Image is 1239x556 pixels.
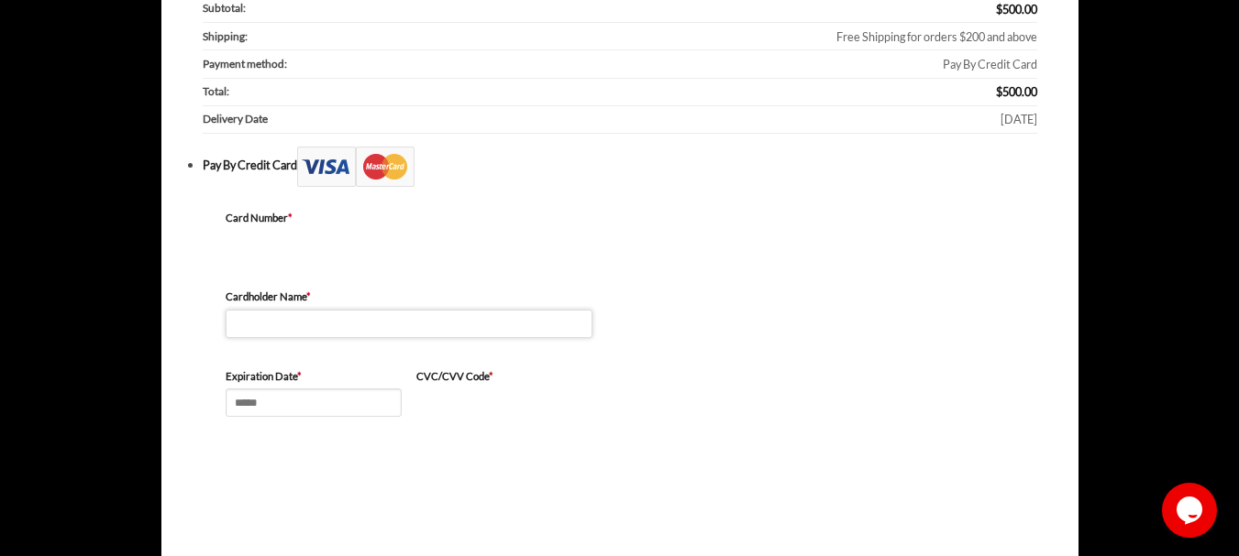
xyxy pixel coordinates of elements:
abbr: required [306,290,311,302]
td: Free Shipping for orders $200 and above [556,23,1036,50]
iframe: chat widget [1162,483,1221,538]
span: $ [996,84,1002,99]
abbr: required [297,370,302,382]
label: Cardholder Name [226,289,592,305]
bdi: 500.00 [996,2,1037,16]
bdi: 500.00 [996,84,1037,99]
th: Total: [203,79,557,106]
th: Delivery Date [203,106,557,134]
label: CVC/CVV Code [416,368,592,385]
th: Payment method: [203,50,557,78]
label: Card Number [226,210,592,226]
th: Shipping: [203,23,557,50]
abbr: required [288,212,293,223]
abbr: required [489,370,493,382]
label: Expiration Date [226,368,402,385]
td: [DATE] [556,106,1036,134]
td: Pay By Credit Card [556,50,1036,78]
img: Checkout [297,147,415,187]
span: $ [996,2,1002,16]
label: Pay By Credit Card [203,158,415,172]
